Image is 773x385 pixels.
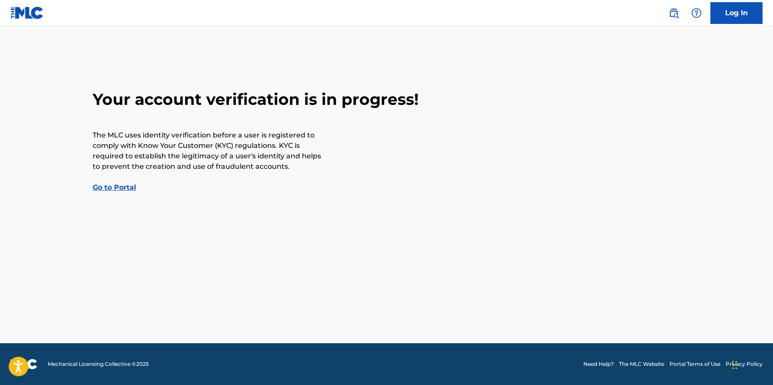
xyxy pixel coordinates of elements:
a: Need Help? [583,360,614,368]
a: Privacy Policy [726,360,763,368]
a: The MLC Website [619,360,664,368]
div: Drag [732,352,737,378]
img: search [669,8,679,18]
a: Public Search [665,4,683,22]
img: logo [10,359,37,369]
div: Help [688,4,705,22]
span: Mechanical Licensing Collective © 2025 [48,360,149,368]
a: Portal Terms of Use [669,360,720,368]
h2: Your account verification is in progress! [93,90,681,109]
a: Go to Portal [93,183,136,191]
a: Log In [710,2,763,24]
iframe: Chat Widget [729,343,773,385]
p: The MLC uses identity verification before a user is registered to comply with Know Your Customer ... [93,130,323,172]
img: MLC Logo [10,7,44,19]
img: help [691,8,702,18]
